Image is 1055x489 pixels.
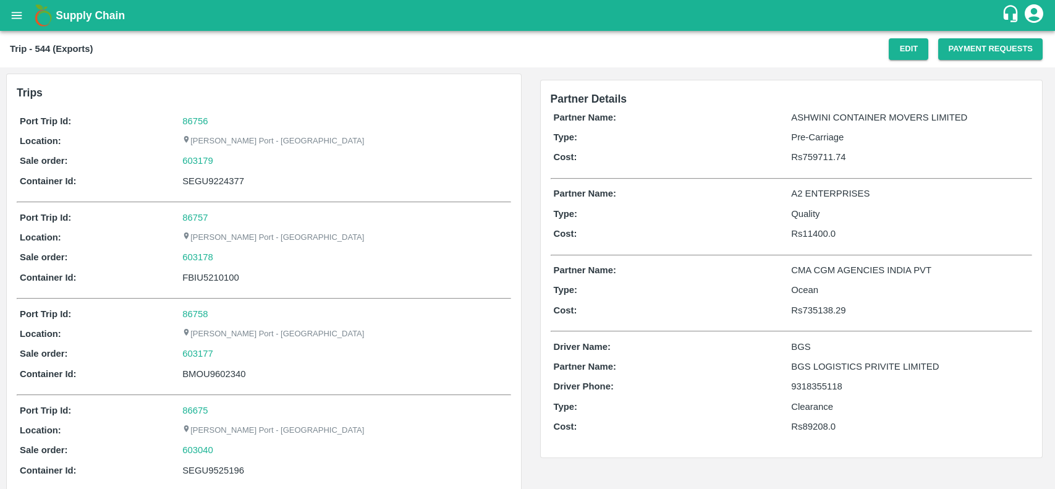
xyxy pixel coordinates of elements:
[20,466,77,475] b: Container Id:
[31,3,56,28] img: logo
[1023,2,1045,28] div: account of current user
[20,329,61,339] b: Location:
[182,425,364,436] p: [PERSON_NAME] Port - [GEOGRAPHIC_DATA]
[938,38,1043,60] button: Payment Requests
[791,360,1029,373] p: BGS LOGISTICS PRIVITE LIMITED
[20,156,68,166] b: Sale order:
[554,381,614,391] b: Driver Phone:
[791,227,1029,240] p: Rs 11400.0
[182,154,213,168] a: 603179
[182,135,364,147] p: [PERSON_NAME] Port - [GEOGRAPHIC_DATA]
[791,130,1029,144] p: Pre-Carriage
[10,44,93,54] b: Trip - 544 (Exports)
[554,285,578,295] b: Type:
[889,38,928,60] button: Edit
[791,207,1029,221] p: Quality
[554,132,578,142] b: Type:
[791,420,1029,433] p: Rs 89208.0
[2,1,31,30] button: open drawer
[554,209,578,219] b: Type:
[791,187,1029,200] p: A2 ENTERPRISES
[791,304,1029,317] p: Rs 735138.29
[182,250,213,264] a: 603178
[554,152,577,162] b: Cost:
[20,116,71,126] b: Port Trip Id:
[182,443,213,457] a: 603040
[554,113,616,122] b: Partner Name:
[791,400,1029,414] p: Clearance
[551,93,627,105] span: Partner Details
[182,464,507,477] div: SEGU9525196
[17,87,43,99] b: Trips
[182,174,507,188] div: SEGU9224377
[554,402,578,412] b: Type:
[20,273,77,283] b: Container Id:
[554,189,616,198] b: Partner Name:
[554,362,616,372] b: Partner Name:
[182,367,507,381] div: BMOU9602340
[20,309,71,319] b: Port Trip Id:
[182,213,208,223] a: 86757
[56,9,125,22] b: Supply Chain
[791,263,1029,277] p: CMA CGM AGENCIES INDIA PVT
[182,328,364,340] p: [PERSON_NAME] Port - [GEOGRAPHIC_DATA]
[182,271,507,284] div: FBIU5210100
[791,340,1029,354] p: BGS
[1001,4,1023,27] div: customer-support
[20,136,61,146] b: Location:
[20,252,68,262] b: Sale order:
[554,422,577,432] b: Cost:
[182,347,213,360] a: 603177
[20,213,71,223] b: Port Trip Id:
[554,265,616,275] b: Partner Name:
[20,369,77,379] b: Container Id:
[554,229,577,239] b: Cost:
[182,309,208,319] a: 86758
[182,232,364,244] p: [PERSON_NAME] Port - [GEOGRAPHIC_DATA]
[791,111,1029,124] p: ASHWINI CONTAINER MOVERS LIMITED
[20,425,61,435] b: Location:
[554,305,577,315] b: Cost:
[182,116,208,126] a: 86756
[791,380,1029,393] p: 9318355118
[20,232,61,242] b: Location:
[554,342,611,352] b: Driver Name:
[791,283,1029,297] p: Ocean
[20,176,77,186] b: Container Id:
[20,406,71,415] b: Port Trip Id:
[20,349,68,359] b: Sale order:
[20,445,68,455] b: Sale order:
[56,7,1001,24] a: Supply Chain
[791,150,1029,164] p: Rs 759711.74
[182,406,208,415] a: 86675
